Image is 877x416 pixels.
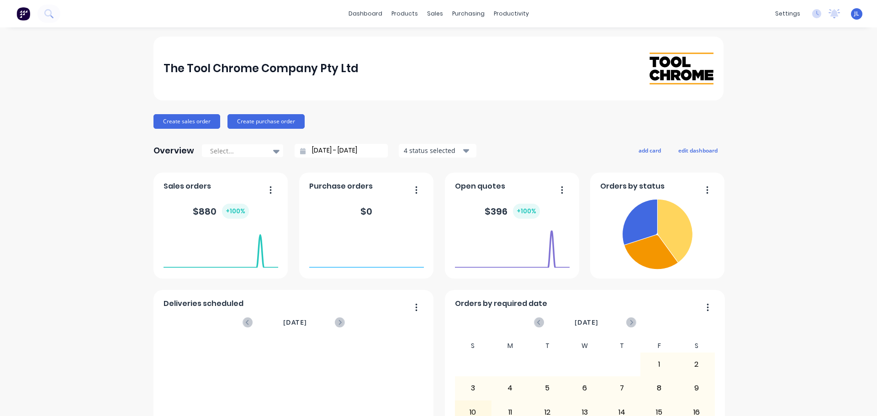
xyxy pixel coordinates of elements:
div: purchasing [448,7,489,21]
button: add card [633,144,667,156]
div: 1 [641,353,677,376]
span: [DATE] [283,317,307,327]
div: $ 0 [360,205,372,218]
div: The Tool Chrome Company Pty Ltd [164,59,359,78]
div: 7 [604,377,640,400]
div: W [566,339,603,353]
button: 4 status selected [399,144,476,158]
div: sales [423,7,448,21]
button: Create purchase order [227,114,305,129]
div: F [640,339,678,353]
span: Orders by status [600,181,665,192]
img: Factory [16,7,30,21]
span: JL [854,10,859,18]
span: Deliveries scheduled [164,298,243,309]
span: [DATE] [575,317,598,327]
div: S [678,339,715,353]
div: Overview [153,142,194,160]
span: Open quotes [455,181,505,192]
span: Sales orders [164,181,211,192]
div: M [491,339,529,353]
img: The Tool Chrome Company Pty Ltd [650,53,713,84]
div: 3 [455,377,491,400]
span: Orders by required date [455,298,547,309]
div: T [529,339,566,353]
div: 4 [492,377,528,400]
div: productivity [489,7,534,21]
span: Purchase orders [309,181,373,192]
div: $ 880 [193,204,249,219]
div: 5 [529,377,566,400]
div: T [603,339,641,353]
button: edit dashboard [672,144,724,156]
button: Create sales order [153,114,220,129]
div: $ 396 [485,204,540,219]
div: S [454,339,492,353]
div: 4 status selected [404,146,461,155]
div: products [387,7,423,21]
div: + 100 % [513,204,540,219]
div: settings [771,7,805,21]
div: 2 [678,353,715,376]
div: 6 [566,377,603,400]
div: 8 [641,377,677,400]
div: 9 [678,377,715,400]
a: dashboard [344,7,387,21]
div: + 100 % [222,204,249,219]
